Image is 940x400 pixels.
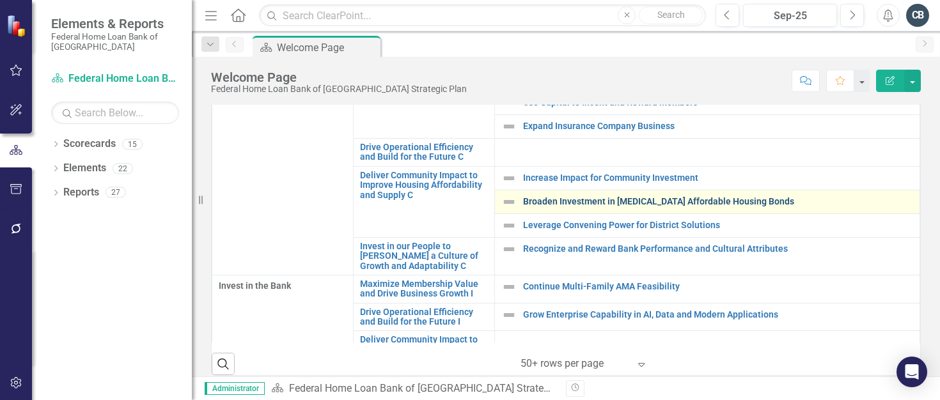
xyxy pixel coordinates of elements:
a: Leverage Convening Power for District Solutions [523,220,913,230]
div: 27 [106,187,126,198]
td: Double-Click to Edit [212,67,354,275]
td: Double-Click to Edit Right Click for Context Menu [495,190,920,213]
span: Elements & Reports [51,16,179,31]
a: Deliver Community Impact to Improve Housing Affordability and Supply C [360,171,488,200]
input: Search Below... [51,102,179,124]
img: Not Defined [501,242,517,257]
td: Double-Click to Edit Right Click for Context Menu [495,213,920,237]
div: 22 [113,163,133,174]
a: Invest in our People to [PERSON_NAME] a Culture of Growth and Adaptability C [360,242,488,271]
img: Not Defined [501,171,517,186]
a: Federal Home Loan Bank of [GEOGRAPHIC_DATA] Strategic Plan [289,382,580,394]
div: Welcome Page [277,40,377,56]
span: Invest in the Bank [219,279,347,292]
a: Grow Enterprise Capability in AI, Data and Modern Applications [523,310,913,319]
span: Search [657,10,685,20]
td: Double-Click to Edit Right Click for Context Menu [495,237,920,275]
div: Welcome Page [211,70,467,84]
a: Reports [63,185,99,200]
img: Not Defined [501,218,517,233]
td: Double-Click to Edit Right Click for Context Menu [495,166,920,190]
td: Double-Click to Edit Right Click for Context Menu [354,166,495,237]
td: Double-Click to Edit Right Click for Context Menu [354,303,495,331]
button: Search [639,6,703,24]
td: Double-Click to Edit Right Click for Context Menu [354,331,495,369]
a: Broaden Investment in [MEDICAL_DATA] Affordable Housing Bonds [523,197,913,206]
img: ClearPoint Strategy [6,15,29,37]
a: Scorecards [63,137,116,151]
td: Double-Click to Edit Right Click for Context Menu [354,275,495,303]
div: » [271,381,556,396]
small: Federal Home Loan Bank of [GEOGRAPHIC_DATA] [51,31,179,52]
img: Not Defined [501,194,517,210]
div: Open Intercom Messenger [897,357,927,387]
button: Sep-25 [743,4,837,27]
a: Drive Operational Efficiency and Build for the Future I [360,307,488,327]
span: Administrator [205,382,265,395]
img: Not Defined [501,307,517,323]
a: Deliver Community Impact to Improve Housing Affordability and Supply I [360,335,488,364]
a: Maximize Membership Value and Drive Business Growth I [360,279,488,299]
td: Double-Click to Edit Right Click for Context Menu [354,237,495,275]
div: Federal Home Loan Bank of [GEOGRAPHIC_DATA] Strategic Plan [211,84,467,94]
button: CB [906,4,929,27]
a: Continue Multi-Family AMA Feasibility [523,282,913,291]
a: Drive Operational Efficiency and Build for the Future C [360,142,488,162]
a: Increase Impact for Community Investment [523,173,913,183]
td: Double-Click to Edit Right Click for Context Menu [495,303,920,331]
div: Sep-25 [748,8,833,24]
div: 15 [122,139,143,150]
input: Search ClearPoint... [259,4,706,27]
a: Elements [63,161,106,176]
a: Recognize and Reward Bank Performance and Cultural Attributes [523,244,913,254]
a: Federal Home Loan Bank of [GEOGRAPHIC_DATA] Strategic Plan [51,72,179,86]
a: Expand Insurance Company Business [523,121,913,131]
img: Not Defined [501,119,517,134]
td: Double-Click to Edit Right Click for Context Menu [495,114,920,138]
img: Not Defined [501,279,517,295]
td: Double-Click to Edit Right Click for Context Menu [495,275,920,303]
td: Double-Click to Edit Right Click for Context Menu [354,138,495,166]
